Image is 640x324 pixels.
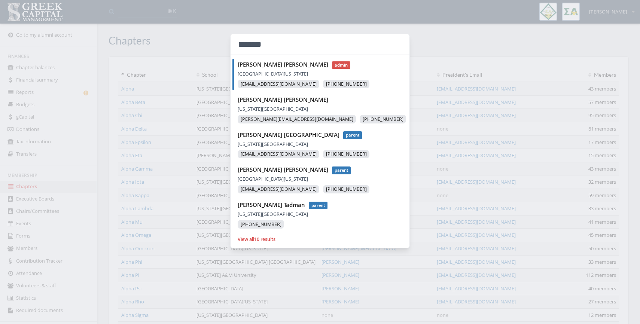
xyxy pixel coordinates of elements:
[332,166,351,174] span: parent
[238,175,409,183] p: [GEOGRAPHIC_DATA][US_STATE]
[238,210,409,218] p: [US_STATE][GEOGRAPHIC_DATA]
[238,131,339,138] strong: [PERSON_NAME] [GEOGRAPHIC_DATA]
[238,70,409,78] p: [GEOGRAPHIC_DATA][US_STATE]
[309,202,327,210] span: parent
[343,131,362,139] span: parent
[238,61,328,68] strong: [PERSON_NAME] [PERSON_NAME]
[238,140,409,148] p: [US_STATE][GEOGRAPHIC_DATA]
[323,80,369,88] li: [PHONE_NUMBER]
[360,115,406,123] li: [PHONE_NUMBER]
[238,96,328,103] strong: [PERSON_NAME] [PERSON_NAME]
[238,236,275,242] a: View all10 results
[238,115,356,123] li: [PERSON_NAME][EMAIL_ADDRESS][DOMAIN_NAME]
[238,201,305,208] strong: [PERSON_NAME] Tadman
[238,166,328,173] strong: [PERSON_NAME] [PERSON_NAME]
[254,236,275,242] span: 10 results
[332,61,350,69] span: admin
[323,185,369,194] li: [PHONE_NUMBER]
[238,185,319,194] li: [EMAIL_ADDRESS][DOMAIN_NAME]
[238,220,284,229] li: [PHONE_NUMBER]
[323,150,369,159] li: [PHONE_NUMBER]
[238,150,319,159] li: [EMAIL_ADDRESS][DOMAIN_NAME]
[238,105,409,113] p: [US_STATE][GEOGRAPHIC_DATA]
[238,80,319,88] li: [EMAIL_ADDRESS][DOMAIN_NAME]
